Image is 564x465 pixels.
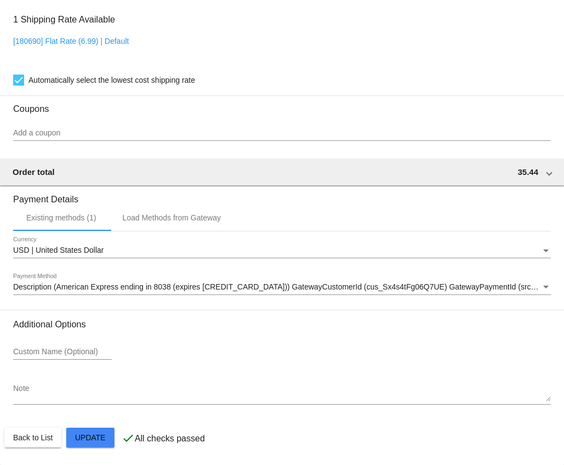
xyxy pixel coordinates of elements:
[4,428,61,447] button: Back to List
[75,433,106,442] span: Update
[517,167,538,177] span: 35.44
[13,433,53,442] span: Back to List
[13,319,551,330] h3: Additional Options
[13,95,551,114] h3: Coupons
[13,8,115,31] h3: 1 Shipping Rate Available
[13,129,551,138] input: Add a coupon
[66,428,114,447] button: Update
[13,246,551,255] mat-select: Currency
[13,186,551,205] h3: Payment Details
[122,432,135,445] mat-icon: check
[13,246,103,254] span: USD | United States Dollar
[26,213,96,222] div: Existing methods (1)
[135,434,205,444] p: All checks passed
[13,283,551,292] mat-select: Payment Method
[13,37,129,46] a: [180690] Flat Rate (6.99) | Default
[28,73,195,87] span: Automatically select the lowest cost shipping rate
[123,213,221,222] div: Load Methods from Gateway
[13,348,112,356] input: Custom Name (Optional)
[13,167,55,177] span: Order total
